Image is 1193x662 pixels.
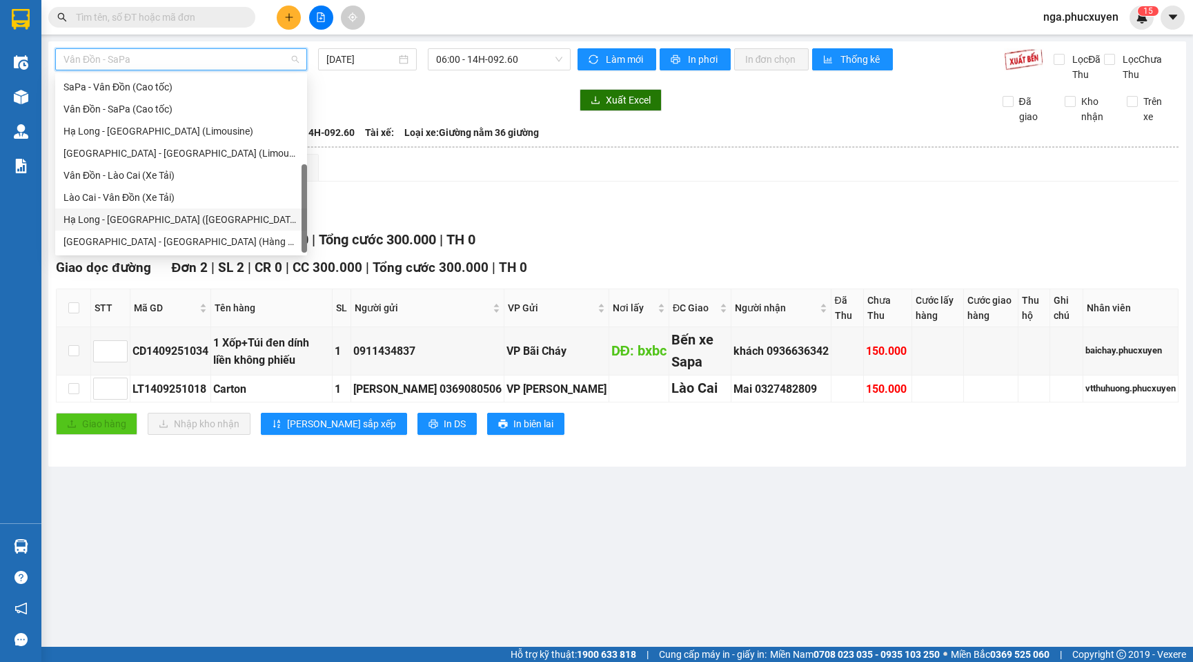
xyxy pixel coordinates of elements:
td: CD1409251034 [130,327,211,376]
span: ĐC Giao [673,300,717,315]
div: [PERSON_NAME] 0369080506 [353,380,502,398]
span: TH 0 [499,260,527,275]
span: | [440,231,443,248]
span: Trên xe [1138,94,1179,124]
span: Miền Bắc [951,647,1049,662]
div: Vân Đồn - Lào Cai (Xe Tải) [55,164,307,186]
span: SL 2 [218,260,244,275]
span: Vân Đồn - SaPa [63,49,299,70]
span: nga.phucxuyen [1032,8,1130,26]
div: Hạ Long - Hà Nội (Hàng hóa) [55,208,307,231]
span: Hỗ trợ kỹ thuật: [511,647,636,662]
span: 06:00 - 14H-092.60 [436,49,562,70]
button: plus [277,6,301,30]
td: VP Bãi Cháy [504,327,609,376]
span: Làm mới [606,52,645,67]
button: sort-ascending[PERSON_NAME] sắp xếp [261,413,407,435]
div: LT1409251018 [132,380,208,398]
span: printer [671,55,682,66]
span: sync [589,55,600,66]
span: Tổng cước 300.000 [319,231,436,248]
span: question-circle [14,571,28,584]
span: CC 300.000 [293,260,362,275]
span: Mã GD [134,300,197,315]
span: copyright [1116,650,1126,659]
span: Loại xe: Giường nằm 36 giường [404,125,539,140]
input: 14/09/2025 [326,52,396,67]
td: LT1409251018 [130,376,211,402]
span: In phơi [688,52,720,67]
div: vtthuhuong.phucxuyen [1085,382,1176,396]
div: Hạ Long - Hà Nội (Limousine) [55,120,307,142]
span: Người gửi [355,300,490,315]
th: Thu hộ [1018,289,1050,327]
span: Miền Nam [770,647,940,662]
button: downloadNhập kho nhận [148,413,250,435]
img: warehouse-icon [14,124,28,139]
button: uploadGiao hàng [56,413,137,435]
span: file-add [316,12,326,22]
span: Kho nhận [1076,94,1116,124]
span: Đơn 2 [172,260,208,275]
strong: 0708 023 035 - 0935 103 250 [814,649,940,660]
span: | [286,260,289,275]
span: Cung cấp máy in - giấy in: [659,647,767,662]
div: Hạ Long - [GEOGRAPHIC_DATA] ([GEOGRAPHIC_DATA]) [63,212,299,227]
button: aim [341,6,365,30]
th: Cước giao hàng [964,289,1019,327]
img: icon-new-feature [1136,11,1148,23]
span: download [591,95,600,106]
input: Tìm tên, số ĐT hoặc mã đơn [76,10,239,25]
div: 150.000 [866,342,909,360]
div: SaPa - Vân Đồn (Cao tốc) [55,76,307,98]
div: CD1409251034 [132,342,208,360]
td: VP Loong Toòng [504,376,609,402]
button: printerIn DS [417,413,477,435]
div: baichay.phucxuyen [1085,344,1176,358]
div: Vân Đồn - Lào Cai (Xe Tải) [63,168,299,183]
span: aim [348,12,357,22]
div: [GEOGRAPHIC_DATA] - [GEOGRAPHIC_DATA] (Hàng hóa) [63,234,299,249]
span: plus [284,12,294,22]
div: Hạ Long - [GEOGRAPHIC_DATA] (Limousine) [63,124,299,139]
button: In đơn chọn [734,48,809,70]
span: | [211,260,215,275]
span: In DS [444,416,466,431]
div: 1 Xốp+Túi đen dính liền không phiếu [213,334,330,369]
div: Bến xe Sapa [671,329,729,373]
span: 1 [1143,6,1148,16]
button: printerIn phơi [660,48,731,70]
div: Lào Cai - Vân Đồn (Xe Tải) [63,190,299,205]
button: caret-down [1161,6,1185,30]
th: SL [333,289,351,327]
span: Tài xế: [365,125,394,140]
div: VP Bãi Cháy [506,342,607,360]
img: logo-vxr [12,9,30,30]
span: TH 0 [446,231,475,248]
button: syncLàm mới [578,48,656,70]
span: Người nhận [735,300,817,315]
th: STT [91,289,130,327]
div: 1 [335,380,348,398]
th: Chưa Thu [864,289,912,327]
span: 5 [1148,6,1153,16]
div: Vân Đồn - SaPa (Cao tốc) [63,101,299,117]
span: printer [498,419,508,430]
div: 0911434837 [353,342,502,360]
div: 150.000 [866,380,909,398]
th: Cước lấy hàng [912,289,964,327]
span: Số xe: 14H-092.60 [276,125,355,140]
img: warehouse-icon [14,90,28,104]
button: printerIn biên lai [487,413,564,435]
th: Ghi chú [1050,289,1083,327]
div: khách 0936636342 [733,342,829,360]
span: [PERSON_NAME] sắp xếp [287,416,396,431]
span: bar-chart [823,55,835,66]
div: Carton [213,380,330,398]
div: [GEOGRAPHIC_DATA] - [GEOGRAPHIC_DATA] (Limousine) [63,146,299,161]
span: Thống kê [840,52,882,67]
img: warehouse-icon [14,539,28,554]
span: VP Gửi [508,300,595,315]
th: Đã Thu [831,289,864,327]
div: DĐ: bxbc [611,340,667,362]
